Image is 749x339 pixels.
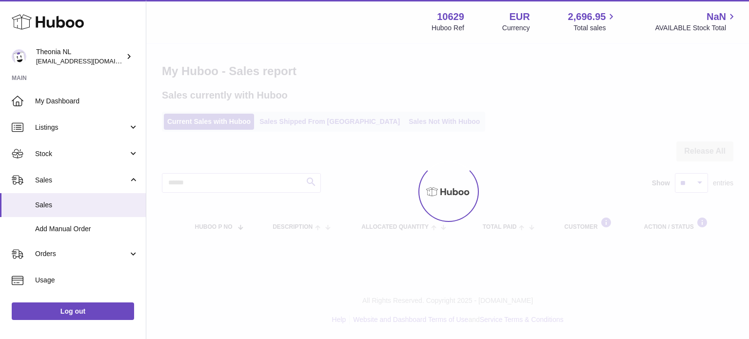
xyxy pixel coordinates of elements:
span: Add Manual Order [35,224,138,234]
span: Sales [35,176,128,185]
a: Log out [12,302,134,320]
strong: 10629 [437,10,464,23]
span: Usage [35,276,138,285]
span: NaN [707,10,726,23]
span: Orders [35,249,128,259]
div: Huboo Ref [432,23,464,33]
span: 2,696.95 [568,10,606,23]
span: Sales [35,200,138,210]
span: Stock [35,149,128,159]
span: Listings [35,123,128,132]
span: [EMAIL_ADDRESS][DOMAIN_NAME] [36,57,143,65]
span: My Dashboard [35,97,138,106]
div: Currency [502,23,530,33]
span: AVAILABLE Stock Total [655,23,737,33]
span: Total sales [573,23,617,33]
strong: EUR [509,10,530,23]
a: NaN AVAILABLE Stock Total [655,10,737,33]
div: Theonia NL [36,47,124,66]
img: info@wholesomegoods.eu [12,49,26,64]
a: 2,696.95 Total sales [568,10,617,33]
